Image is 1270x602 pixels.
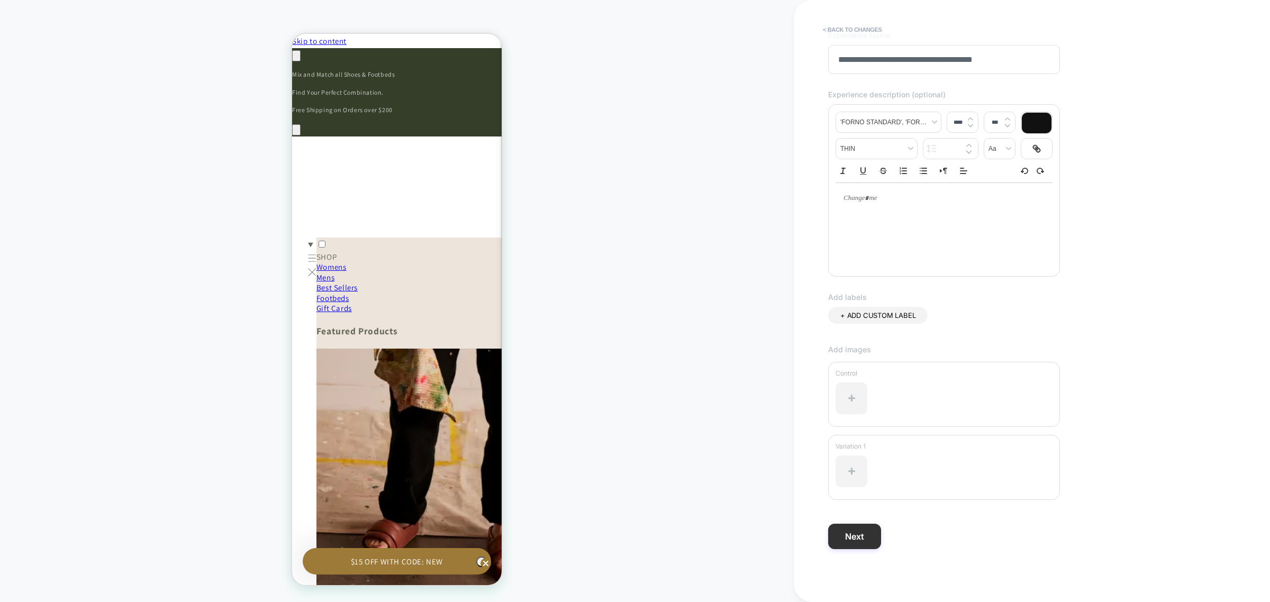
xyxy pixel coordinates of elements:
[24,249,289,259] a: Best Sellers
[836,112,941,132] span: font
[24,228,289,239] a: Womens
[956,165,971,177] span: Align
[968,124,973,128] img: down
[24,315,289,579] img: Commbi - The Softie
[984,139,1015,159] span: transform
[59,523,151,533] span: $15 OFF WITH CODE: NEW
[966,150,972,154] img: down
[24,218,289,229] label: SHOP
[828,524,881,549] button: Next
[24,239,289,249] a: Mens
[856,165,870,177] button: Underline
[927,144,937,153] img: line height
[828,293,867,302] span: Add labels
[876,165,891,177] button: Strike
[184,523,195,533] button: Close teaser
[966,143,972,148] img: up
[818,21,887,38] button: < Back to changes
[836,369,1053,377] p: Control
[836,165,850,177] button: Italic
[24,269,289,280] a: Gift Cards
[24,259,289,270] a: Footbeds
[828,345,1214,354] span: Add images
[896,165,911,177] button: Ordered list
[968,117,973,121] img: up
[24,289,289,306] h3: Featured Products
[828,90,946,99] span: Experience description (optional)
[840,311,915,320] span: + ADD CUSTOM LABEL
[936,165,951,177] button: Right to Left
[916,165,931,177] button: Bullet list
[11,514,199,541] div: $15 OFF WITH CODE: NEWClose teaser
[836,139,917,159] span: fontWeight
[1005,117,1010,121] img: up
[836,442,1053,450] p: Variation 1
[1005,124,1010,128] img: down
